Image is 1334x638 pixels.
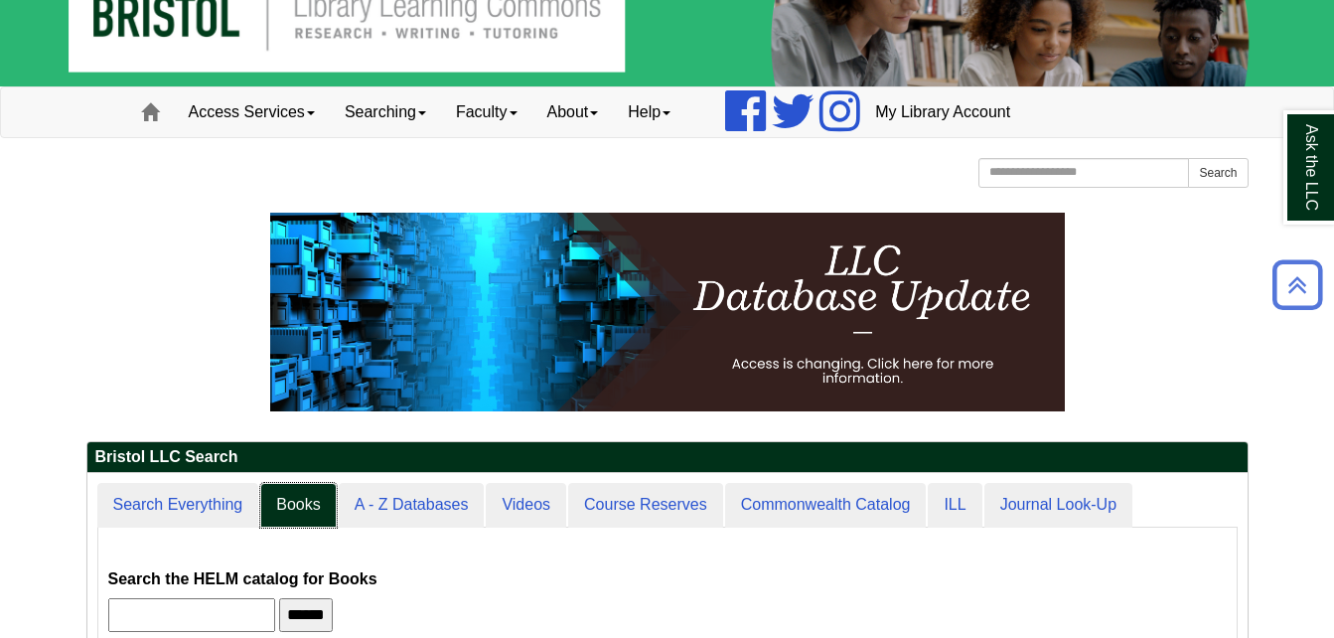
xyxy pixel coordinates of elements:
a: Search Everything [97,483,259,528]
a: Books [260,483,336,528]
a: Journal Look-Up [984,483,1132,528]
a: Faculty [441,87,532,137]
a: ILL [928,483,981,528]
a: Help [613,87,685,137]
h2: Bristol LLC Search [87,442,1248,473]
label: Search the HELM catalog for Books [108,565,377,593]
a: Commonwealth Catalog [725,483,927,528]
a: My Library Account [860,87,1025,137]
a: Course Reserves [568,483,723,528]
a: About [532,87,614,137]
button: Search [1188,158,1248,188]
div: Books [108,538,1227,632]
a: Searching [330,87,441,137]
a: Back to Top [1265,271,1329,298]
a: A - Z Databases [339,483,485,528]
a: Videos [486,483,566,528]
img: HTML tutorial [270,213,1065,411]
a: Access Services [174,87,330,137]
